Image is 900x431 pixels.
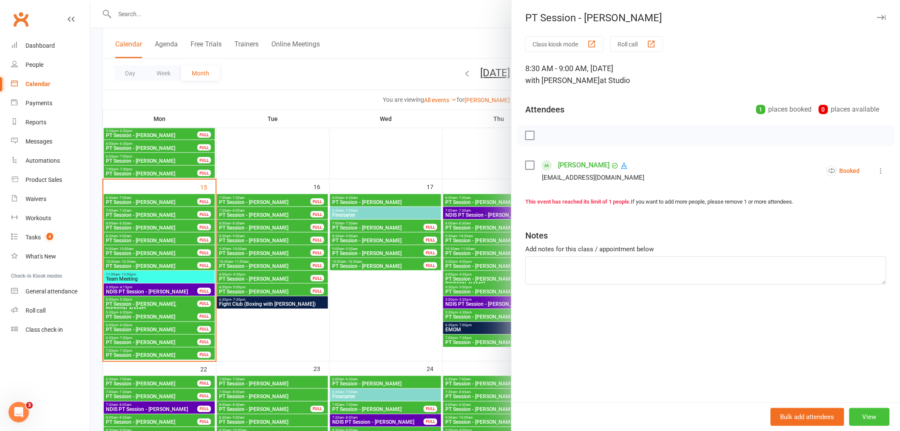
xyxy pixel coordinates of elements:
a: Clubworx [10,9,31,30]
a: [PERSON_NAME] [558,158,609,172]
button: Bulk add attendees [771,408,844,426]
div: Add notes for this class / appointment below [525,244,886,254]
button: Class kiosk mode [525,36,604,52]
a: Calendar [11,75,90,94]
a: Roll call [11,301,90,320]
span: at Studio [600,76,630,85]
div: If you want to add more people, please remove 1 or more attendees. [525,198,886,207]
div: Automations [26,157,60,164]
a: Reports [11,113,90,132]
a: Automations [11,151,90,170]
div: Notes [525,230,548,241]
div: Attendees [525,103,564,115]
span: 3 [26,402,33,409]
div: Messages [26,138,52,145]
div: Reports [26,119,46,126]
div: Product Sales [26,176,62,183]
div: Waivers [26,195,46,202]
div: Booked [826,166,860,176]
iframe: Intercom live chat [9,402,29,422]
a: Payments [11,94,90,113]
span: 4 [46,233,53,240]
div: Tasks [26,234,41,241]
div: 1 [756,105,766,114]
div: People [26,61,43,68]
div: Workouts [26,215,51,221]
div: What's New [26,253,56,260]
a: People [11,55,90,75]
div: PT Session - [PERSON_NAME] [512,12,900,24]
strong: This event has reached its limit of 1 people. [525,198,631,205]
a: Workouts [11,209,90,228]
div: Roll call [26,307,46,314]
a: Dashboard [11,36,90,55]
button: View [849,408,890,426]
div: Calendar [26,80,50,87]
a: Product Sales [11,170,90,190]
div: [EMAIL_ADDRESS][DOMAIN_NAME] [542,172,644,183]
a: General attendance kiosk mode [11,282,90,301]
a: Class kiosk mode [11,320,90,339]
span: with [PERSON_NAME] [525,76,600,85]
a: Tasks 4 [11,228,90,247]
div: General attendance [26,288,77,295]
a: Waivers [11,190,90,209]
div: Class check-in [26,326,63,333]
div: 0 [819,105,828,114]
div: Dashboard [26,42,55,49]
div: places booked [756,103,812,115]
div: 8:30 AM - 9:00 AM, [DATE] [525,63,886,86]
button: Roll call [610,36,663,52]
a: What's New [11,247,90,266]
div: places available [819,103,880,115]
div: Payments [26,100,52,106]
a: Messages [11,132,90,151]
